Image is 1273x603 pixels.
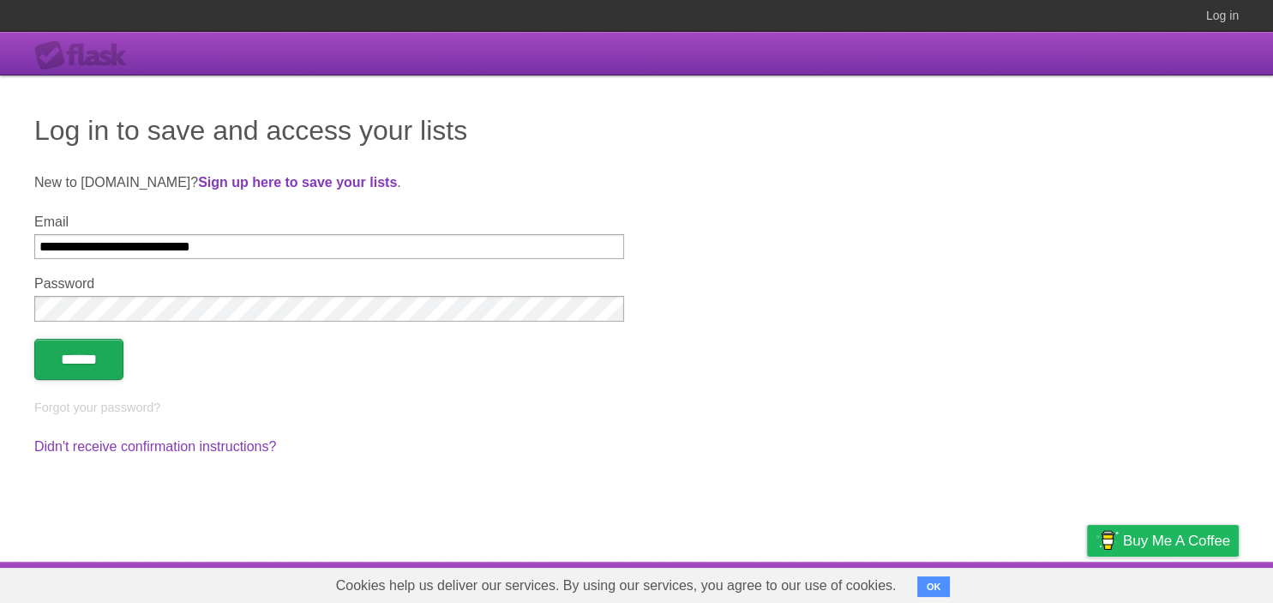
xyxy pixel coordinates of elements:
a: Privacy [1065,566,1109,599]
div: Flask [34,40,137,71]
a: Developers [916,566,985,599]
a: Suggest a feature [1131,566,1239,599]
span: Cookies help us deliver our services. By using our services, you agree to our use of cookies. [319,569,914,603]
a: Forgot your password? [34,401,160,414]
img: Buy me a coffee [1096,526,1119,555]
a: Buy me a coffee [1087,525,1239,557]
a: Didn't receive confirmation instructions? [34,439,276,454]
h1: Log in to save and access your lists [34,110,1239,151]
a: Terms [1006,566,1044,599]
a: Sign up here to save your lists [198,175,397,190]
p: New to [DOMAIN_NAME]? . [34,172,1239,193]
span: Buy me a coffee [1123,526,1230,556]
label: Email [34,214,624,230]
button: OK [917,576,951,597]
label: Password [34,276,624,292]
a: About [859,566,895,599]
